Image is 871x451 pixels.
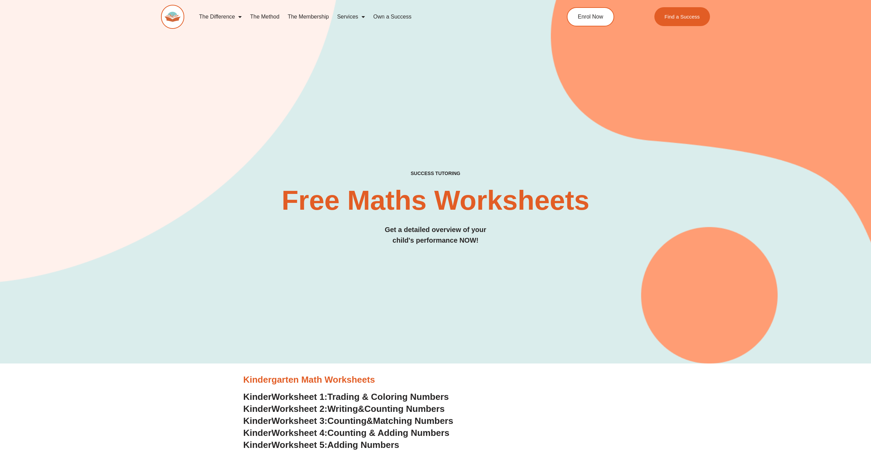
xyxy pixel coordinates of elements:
a: KinderWorksheet 1:Trading & Coloring Numbers [243,392,449,402]
span: Counting [328,416,367,426]
nav: Menu [195,9,536,25]
span: Find a Success [665,14,700,19]
span: Writing [328,404,358,414]
h3: Kindergarten Math Worksheets [243,374,628,386]
span: Enrol Now [578,14,603,20]
span: Worksheet 3: [272,416,328,426]
span: Kinder [243,428,272,438]
a: Services [333,9,369,25]
a: The Method [246,9,283,25]
span: Matching Numbers [373,416,453,426]
a: KinderWorksheet 4:Counting & Adding Numbers [243,428,450,438]
span: Kinder [243,392,272,402]
span: Counting & Adding Numbers [328,428,450,438]
span: Kinder [243,440,272,450]
a: KinderWorksheet 5:Adding Numbers [243,440,399,450]
a: Enrol Now [567,7,614,26]
a: The Difference [195,9,246,25]
a: KinderWorksheet 3:Counting&Matching Numbers [243,416,454,426]
span: Worksheet 5: [272,440,328,450]
span: Counting Numbers [364,404,445,414]
span: Worksheet 1: [272,392,328,402]
a: Find a Success [654,7,710,26]
span: Worksheet 2: [272,404,328,414]
a: The Membership [284,9,333,25]
a: KinderWorksheet 2:Writing&Counting Numbers [243,404,445,414]
span: Kinder [243,416,272,426]
a: Own a Success [369,9,415,25]
h3: Get a detailed overview of your child's performance NOW! [161,224,710,246]
h2: Free Maths Worksheets​ [161,187,710,214]
span: Trading & Coloring Numbers [328,392,449,402]
span: Worksheet 4: [272,428,328,438]
span: Adding Numbers [328,440,399,450]
h4: SUCCESS TUTORING​ [161,171,710,176]
span: Kinder [243,404,272,414]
